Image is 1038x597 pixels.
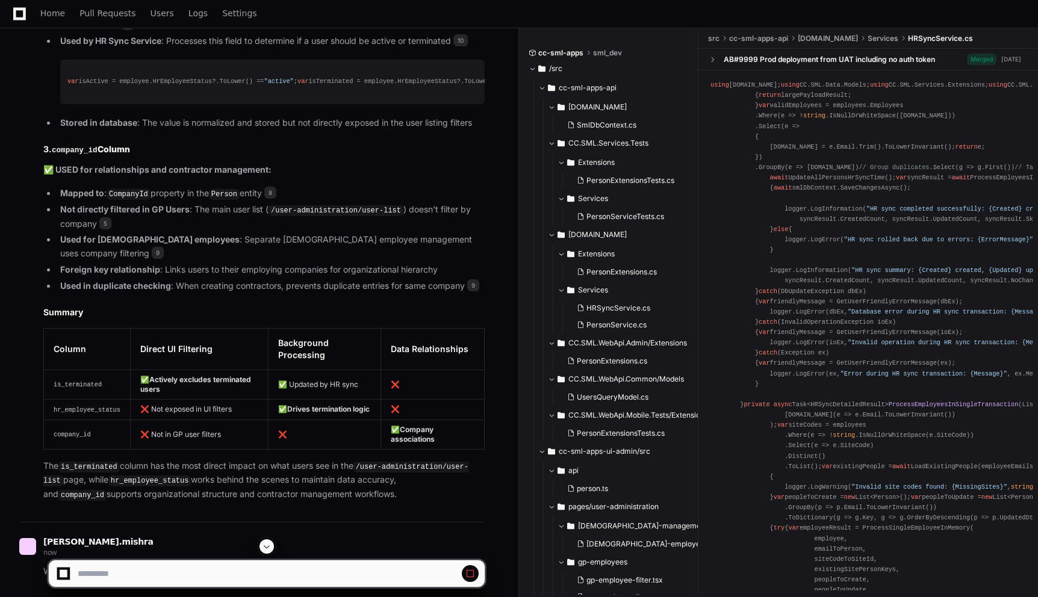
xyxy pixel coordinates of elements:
td: ❌ [381,399,484,419]
td: ✅ [269,399,381,419]
li: : Separate [DEMOGRAPHIC_DATA] employee management uses company filtering [57,233,485,261]
svg: Directory [558,136,565,150]
span: else [774,226,789,233]
span: [DOMAIN_NAME] [568,230,627,240]
button: Services [558,189,708,208]
svg: Directory [558,336,565,350]
strong: Used in duplicate checking [60,280,171,291]
button: [DEMOGRAPHIC_DATA]-employee-list.tsx [572,536,721,552]
span: await [774,184,792,191]
span: person.ts [577,484,608,493]
span: [DOMAIN_NAME] [798,34,858,43]
span: CC.SML.Services.Tests [568,138,648,148]
strong: Used by HR Sync Service [60,36,161,46]
li: : Processes this field to determine if a user should be active or terminated [57,34,485,104]
span: pages/user-administration [568,502,659,512]
span: var [774,493,785,501]
span: var [896,174,907,181]
span: PersonService.cs [586,320,647,330]
h2: Summary [43,306,485,318]
span: SmlDbContext.cs [577,120,636,130]
button: CC.SML.Services.Tests [548,134,708,153]
svg: Directory [558,463,565,478]
span: var [67,78,78,85]
strong: Used for [DEMOGRAPHIC_DATA] employees [60,234,240,244]
svg: Directory [558,408,565,422]
svg: Directory [558,100,565,114]
button: [DEMOGRAPHIC_DATA]-management/employees/[DEMOGRAPHIC_DATA]-employee-list [558,516,718,536]
svg: Directory [548,81,555,95]
span: [PERSON_NAME].mishra [43,537,154,546]
button: [DOMAIN_NAME] [548,97,708,117]
code: CompanyId [107,189,151,200]
span: "Invalid site codes found: {MissingSites}" [851,483,1007,490]
svg: Directory [558,500,565,514]
button: cc-sml-apps-ui-admin/src [538,442,699,461]
svg: Directory [567,283,574,297]
span: return [956,143,978,150]
span: "active" [264,78,294,85]
span: Home [40,10,65,17]
span: 5 [99,217,111,229]
span: using [781,81,800,88]
span: catch [759,288,777,295]
span: UsersQueryModel.cs [577,392,648,402]
code: is_terminated [58,462,120,472]
button: CC.SML.WebApi.Admin/Extensions [548,333,708,353]
strong: Column [52,144,130,154]
span: var [777,421,788,428]
span: var [759,298,769,305]
li: : The main user list ( ) doesn't filter by company [57,203,485,230]
span: PersonServiceTests.cs [586,212,664,221]
strong: ✅ USED for relationships and contractor management: [43,164,272,175]
span: Pull Requests [79,10,135,17]
span: [DEMOGRAPHIC_DATA]-management/employees/[DEMOGRAPHIC_DATA]-employee-list [578,521,718,531]
span: sml_dev [593,48,622,58]
span: PersonExtensions.cs [577,356,647,366]
svg: Directory [567,191,574,206]
button: [DOMAIN_NAME] [548,225,708,244]
button: HRSyncService.cs [572,300,701,317]
span: var [759,359,769,367]
span: Services [578,285,608,295]
th: Background Processing [269,328,381,370]
span: var [788,524,799,531]
td: ❌ Not exposed in UI filters [130,399,268,419]
svg: Directory [558,227,565,242]
code: company_id [52,146,98,155]
span: catch [759,318,777,326]
td: ❌ [381,370,484,399]
code: Person [209,189,240,200]
span: Merged [967,54,996,65]
span: string [803,112,825,119]
strong: Company associations [391,425,435,444]
button: Extensions [558,153,708,172]
li: : property in the entity [57,187,485,201]
li: : Links users to their employing companies for organizational hierarchy [57,263,485,277]
span: src [708,34,719,43]
span: using [989,81,1007,88]
span: cc-sml-apps [538,48,583,58]
strong: Actively excludes terminated users [140,375,251,394]
span: Extensions [578,158,615,167]
span: /src [549,64,562,73]
button: Services [558,280,708,300]
span: 9 [467,279,479,291]
span: Extensions [578,249,615,259]
span: Logs [188,10,208,17]
strong: Stored in database [60,117,137,128]
span: try [774,524,785,531]
td: ❌ Not in GP user filters [130,419,268,449]
span: PersonExtensionsTests.cs [586,176,674,185]
span: var [822,463,833,470]
span: 9 [152,247,164,259]
button: CC.SML.WebApi.Mobile.Tests/Extensions [548,406,708,425]
span: var [297,78,308,85]
code: /user-administration/user-list [269,205,403,216]
th: Data Relationships [381,328,484,370]
span: var [759,329,769,336]
span: api [568,466,579,475]
button: pages/user-administration [548,497,709,516]
th: Direct UI Filtering [130,328,268,370]
strong: Foreign key relationship [60,264,160,274]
